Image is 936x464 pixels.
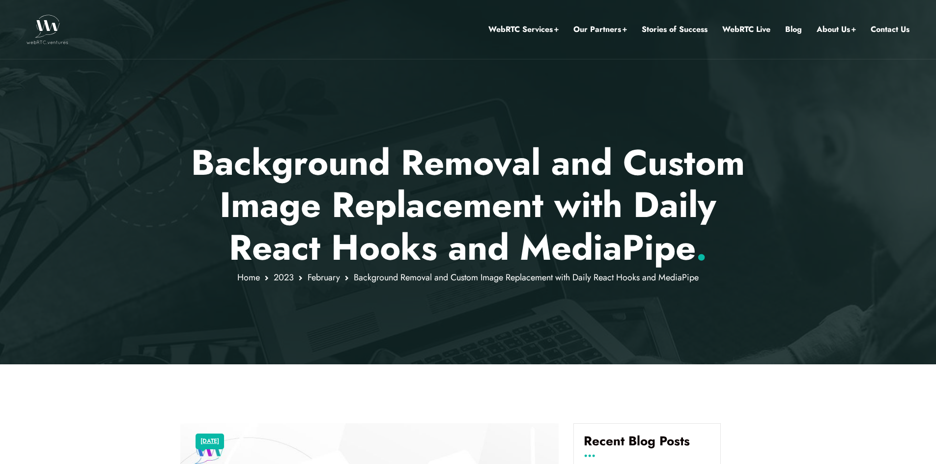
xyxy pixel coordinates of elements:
a: Home [237,271,260,284]
span: Background Removal and Custom Image Replacement with Daily React Hooks and MediaPipe￼ [354,271,699,284]
h4: Recent Blog Posts [584,434,710,456]
a: Contact Us [871,23,909,36]
a: Stories of Success [642,23,708,36]
p: Background Removal and Custom Image Replacement with Daily React Hooks and MediaPipe￼ [180,141,756,269]
span: . [696,222,707,273]
a: February [308,271,340,284]
a: Our Partners [573,23,627,36]
a: About Us [817,23,856,36]
a: 2023 [274,271,294,284]
a: [DATE] [200,435,219,448]
a: WebRTC Services [488,23,559,36]
a: WebRTC Live [722,23,770,36]
img: WebRTC.ventures [27,15,68,44]
a: Blog [785,23,802,36]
